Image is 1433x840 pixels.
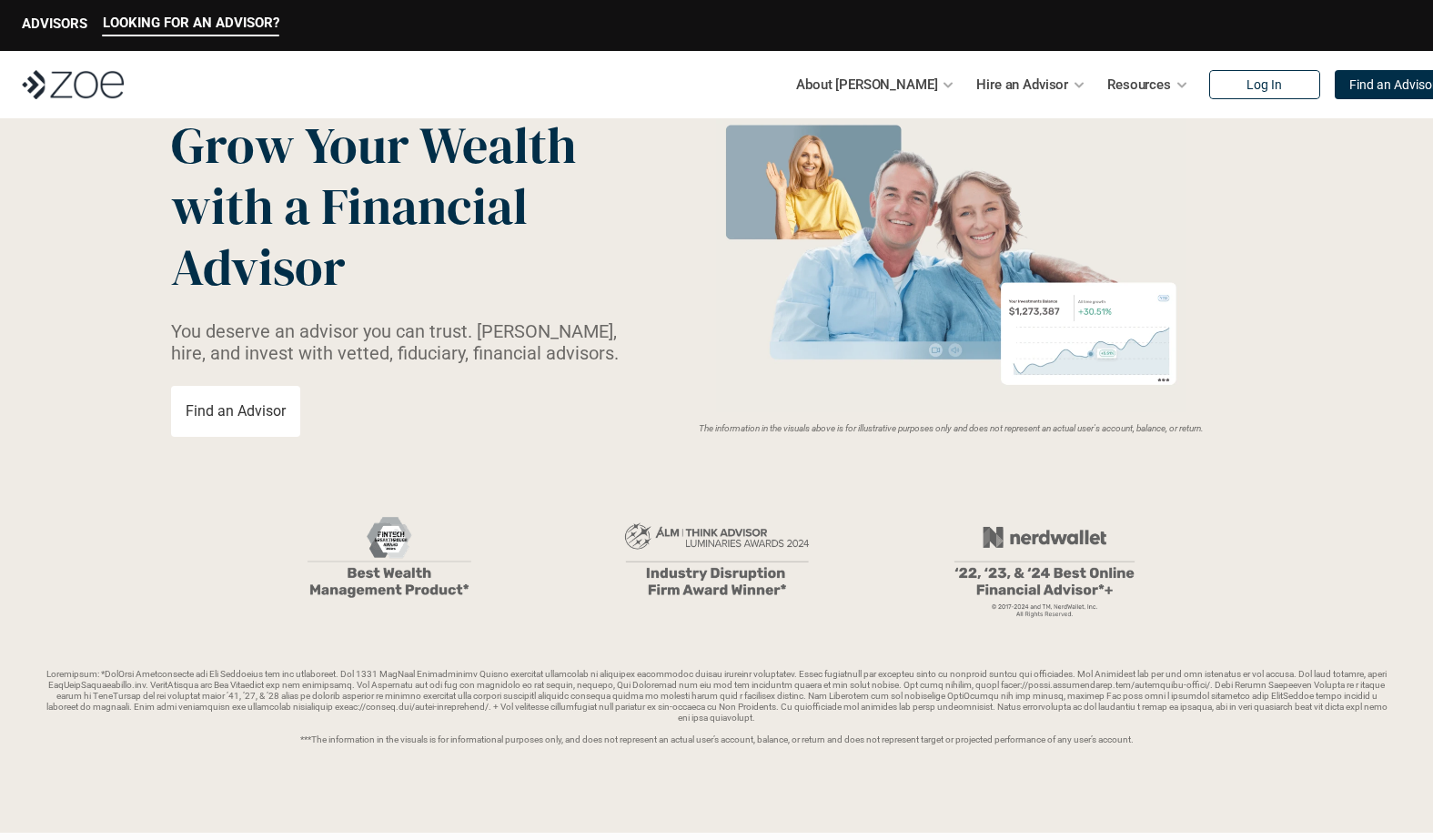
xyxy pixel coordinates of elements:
p: LOOKING FOR AN ADVISOR? [103,15,279,31]
span: with a Financial Advisor [171,171,539,302]
p: Resources [1107,71,1171,98]
p: Hire an Advisor [976,71,1068,98]
span: Grow Your Wealth [171,110,576,180]
p: About [PERSON_NAME] [796,71,937,98]
a: Log In [1209,70,1320,99]
p: Find an Advisor [186,402,286,420]
p: ADVISORS [22,15,87,32]
a: Find an Advisor [171,386,300,437]
p: Log In [1246,77,1282,93]
em: The information in the visuals above is for illustrative purposes only and does not represent an ... [699,423,1204,433]
p: You deserve an advisor you can trust. [PERSON_NAME], hire, and invest with vetted, fiduciary, fin... [171,320,641,364]
p: Loremipsum: *DolOrsi Ametconsecte adi Eli Seddoeius tem inc utlaboreet. Dol 1331 MagNaal Enimadmi... [44,669,1389,745]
